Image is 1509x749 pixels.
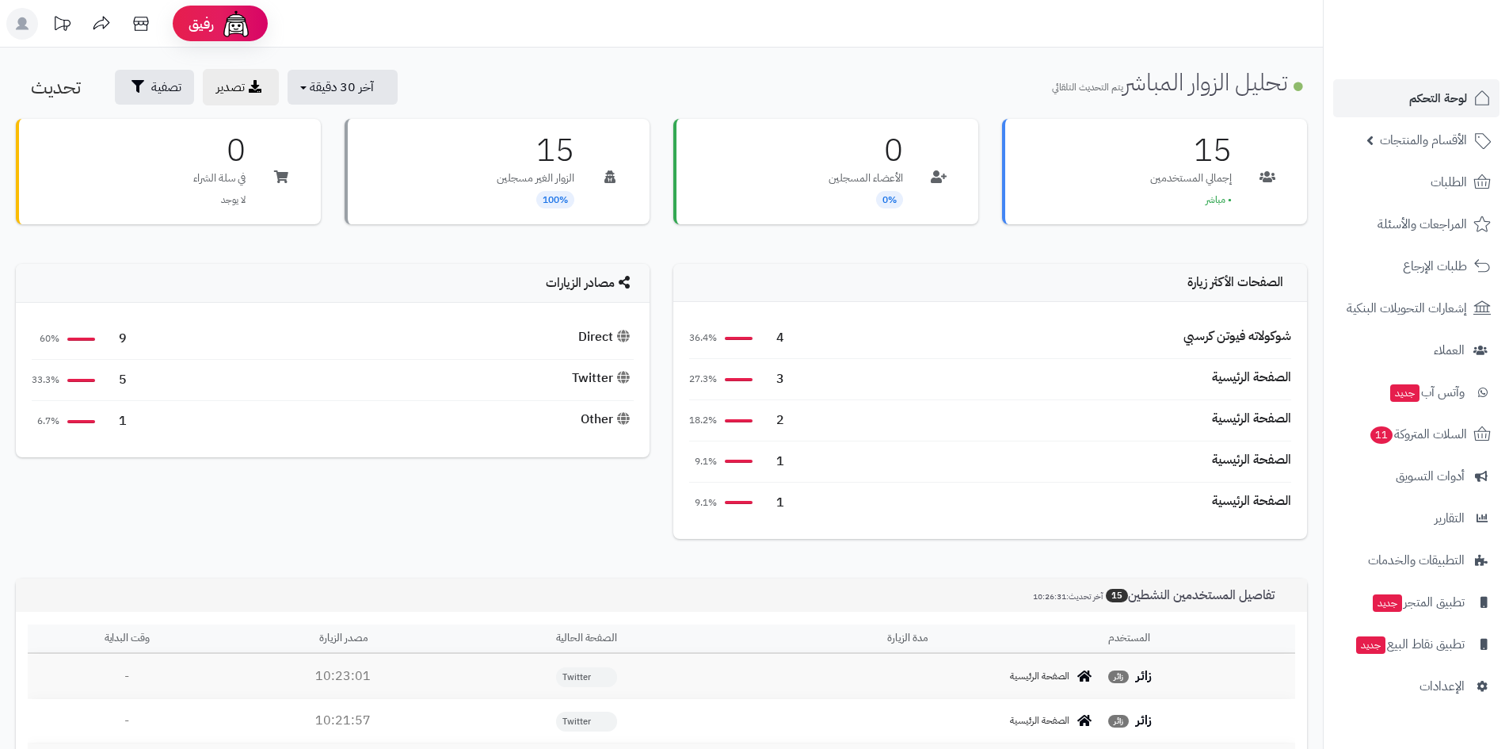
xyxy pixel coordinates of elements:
[1333,499,1499,537] a: التقارير
[713,625,1102,654] th: مدة الزيارة
[876,191,903,208] span: 0%
[1333,163,1499,201] a: الطلبات
[1431,171,1467,193] span: الطلبات
[288,70,398,105] button: آخر 30 دقيقة
[1371,591,1465,613] span: تطبيق المتجر
[1380,129,1467,151] span: الأقسام والمنتجات
[760,453,784,471] span: 1
[193,135,246,166] h3: 0
[227,625,460,654] th: مصدر الزيارة
[689,496,717,510] span: 9.1%
[1010,670,1069,683] span: الصفحة الرئيسية
[1010,714,1069,728] span: الصفحة الرئيسية
[689,331,717,345] span: 36.4%
[556,667,617,687] span: Twitter
[1150,135,1232,166] h3: 15
[151,78,181,97] span: تصفية
[689,455,717,468] span: 9.1%
[497,135,574,166] h3: 15
[32,373,59,387] span: 33.3%
[689,373,717,386] span: 27.3%
[1033,590,1103,602] small: آخر تحديث:
[1370,426,1394,445] span: 11
[1108,671,1129,683] span: زائر
[221,193,246,207] span: لا يوجد
[124,711,129,730] span: -
[578,328,634,346] div: Direct
[1333,415,1499,453] a: السلات المتروكة11
[1108,715,1129,728] span: زائر
[32,415,59,428] span: 6.7%
[497,170,574,186] p: الزوار الغير مسجلين
[1212,410,1291,428] div: الصفحة الرئيسية
[1390,384,1419,402] span: جديد
[18,70,106,105] button: تحديث
[1401,12,1494,45] img: logo-2.png
[1333,79,1499,117] a: لوحة التحكم
[1136,711,1152,730] strong: زائر
[227,699,460,743] td: 10:21:57
[1434,339,1465,361] span: العملاء
[1389,381,1465,403] span: وآتس آب
[572,369,634,388] div: Twitter
[1396,465,1465,487] span: أدوات التسويق
[460,625,713,654] th: الصفحة الحالية
[42,8,82,44] a: تحديثات المنصة
[1347,297,1467,319] span: إشعارات التحويلات البنكية
[103,330,127,348] span: 9
[1333,331,1499,369] a: العملاء
[760,329,784,347] span: 4
[227,655,460,698] td: 10:23:01
[1106,589,1128,602] span: 15
[32,276,634,291] h4: مصادر الزيارات
[310,78,374,97] span: آخر 30 دقيقة
[829,170,903,186] p: الأعضاء المسجلين
[1333,457,1499,495] a: أدوات التسويق
[1212,369,1291,387] div: الصفحة الرئيسية
[1355,633,1465,655] span: تطبيق نقاط البيع
[1212,451,1291,469] div: الصفحة الرئيسية
[1052,69,1307,95] h1: تحليل الزوار المباشر
[1378,213,1467,235] span: المراجعات والأسئلة
[1435,507,1465,529] span: التقارير
[760,370,784,388] span: 3
[829,135,903,166] h3: 0
[103,371,127,389] span: 5
[1333,373,1499,411] a: وآتس آبجديد
[103,412,127,430] span: 1
[220,8,252,40] img: ai-face.png
[203,69,279,105] a: تصدير
[189,14,214,33] span: رفيق
[1183,327,1291,346] div: شوكولاته فيوتن كرسبي
[1212,492,1291,510] div: الصفحة الرئيسية
[115,70,194,105] button: تصفية
[1206,193,1232,207] span: • مباشر
[1333,667,1499,705] a: الإعدادات
[1369,423,1467,445] span: السلات المتروكة
[1333,541,1499,579] a: التطبيقات والخدمات
[1136,667,1152,686] strong: زائر
[1333,625,1499,663] a: تطبيق نقاط البيعجديد
[1052,80,1123,94] small: يتم التحديث التلقائي
[556,712,617,732] span: Twitter
[760,411,784,430] span: 2
[193,170,246,186] p: في سلة الشراء
[31,73,81,101] span: تحديث
[1356,636,1385,654] span: جديد
[536,191,574,208] span: 100%
[689,414,717,427] span: 18.2%
[1419,675,1465,697] span: الإعدادات
[1033,590,1066,602] span: 10:26:31
[1409,87,1467,109] span: لوحة التحكم
[124,667,129,686] span: -
[1373,594,1402,612] span: جديد
[28,625,227,654] th: وقت البداية
[581,411,634,429] div: Other
[760,494,784,512] span: 1
[689,276,1291,290] h4: الصفحات الأكثر زيارة
[1333,205,1499,243] a: المراجعات والأسئلة
[32,332,59,346] span: 60%
[1021,588,1295,603] h3: تفاصيل المستخدمين النشطين
[1150,170,1232,186] p: إجمالي المستخدمين
[1368,549,1465,571] span: التطبيقات والخدمات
